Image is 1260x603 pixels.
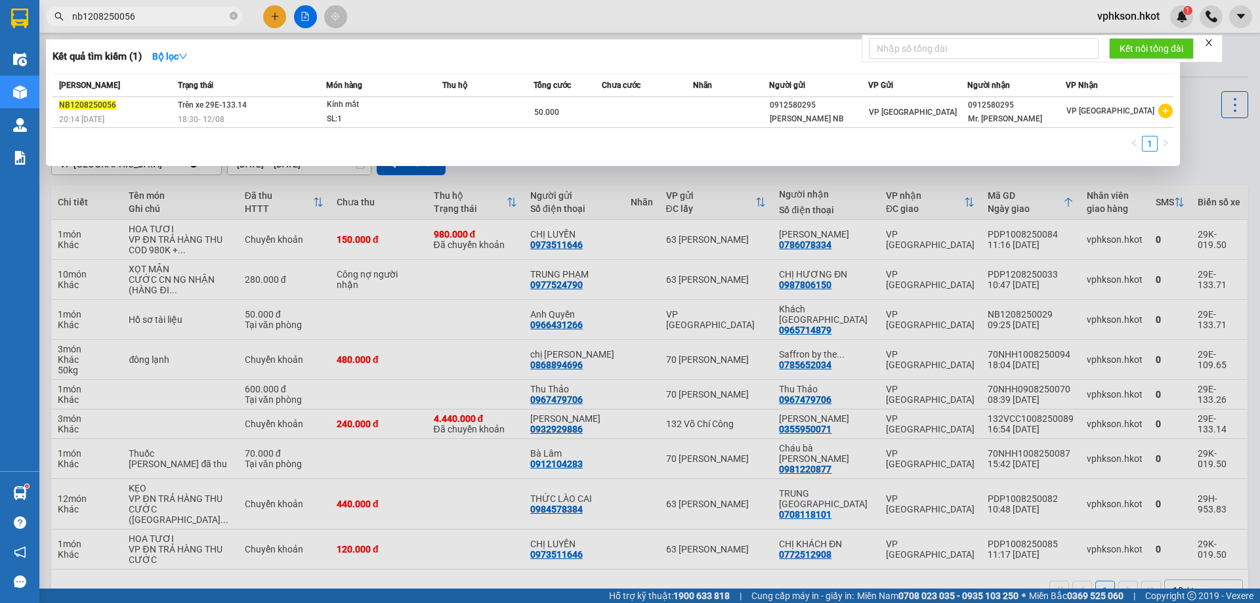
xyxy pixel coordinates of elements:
input: Nhập số tổng đài [869,38,1099,59]
li: Next Page [1158,136,1173,152]
div: [PERSON_NAME] NB [770,112,868,126]
sup: 1 [25,484,29,488]
div: Kính mắt [327,98,425,112]
span: close-circle [230,12,238,20]
span: message [14,575,26,588]
span: left [1130,139,1138,147]
li: Previous Page [1126,136,1142,152]
span: Nhãn [693,81,712,90]
span: VP Gửi [868,81,893,90]
img: warehouse-icon [13,486,27,500]
span: search [54,12,64,21]
h3: Kết quả tìm kiếm ( 1 ) [52,50,142,64]
li: 1 [1142,136,1158,152]
span: Trạng thái [178,81,213,90]
div: 0912580295 [770,98,868,112]
span: VP [GEOGRAPHIC_DATA] [1066,106,1154,115]
span: Trên xe 29E-133.14 [178,100,247,110]
span: Thu hộ [442,81,467,90]
div: SL: 1 [327,112,425,127]
strong: Bộ lọc [152,51,188,62]
span: Tổng cước [534,81,571,90]
span: right [1162,139,1169,147]
span: Món hàng [326,81,362,90]
button: Bộ lọcdown [142,46,198,67]
span: notification [14,546,26,558]
span: close [1204,38,1213,47]
span: Kết nối tổng đài [1120,41,1183,56]
span: [PERSON_NAME] [59,81,120,90]
span: 18:30 - 12/08 [178,115,224,124]
span: down [178,52,188,61]
span: NB1208250056 [59,100,116,110]
span: Người gửi [769,81,805,90]
span: Chưa cước [602,81,640,90]
span: Người nhận [967,81,1010,90]
input: Tìm tên, số ĐT hoặc mã đơn [72,9,227,24]
span: VP Nhận [1066,81,1098,90]
span: 50.000 [534,108,559,117]
img: warehouse-icon [13,52,27,66]
button: left [1126,136,1142,152]
span: question-circle [14,516,26,529]
img: warehouse-icon [13,118,27,132]
span: VP [GEOGRAPHIC_DATA] [869,108,957,117]
div: 0912580295 [968,98,1066,112]
div: Mr. [PERSON_NAME] [968,112,1066,126]
button: right [1158,136,1173,152]
img: solution-icon [13,151,27,165]
span: plus-circle [1158,104,1173,118]
span: 20:14 [DATE] [59,115,104,124]
img: logo-vxr [11,9,28,28]
a: 1 [1143,136,1157,151]
span: close-circle [230,10,238,23]
button: Kết nối tổng đài [1109,38,1194,59]
img: warehouse-icon [13,85,27,99]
